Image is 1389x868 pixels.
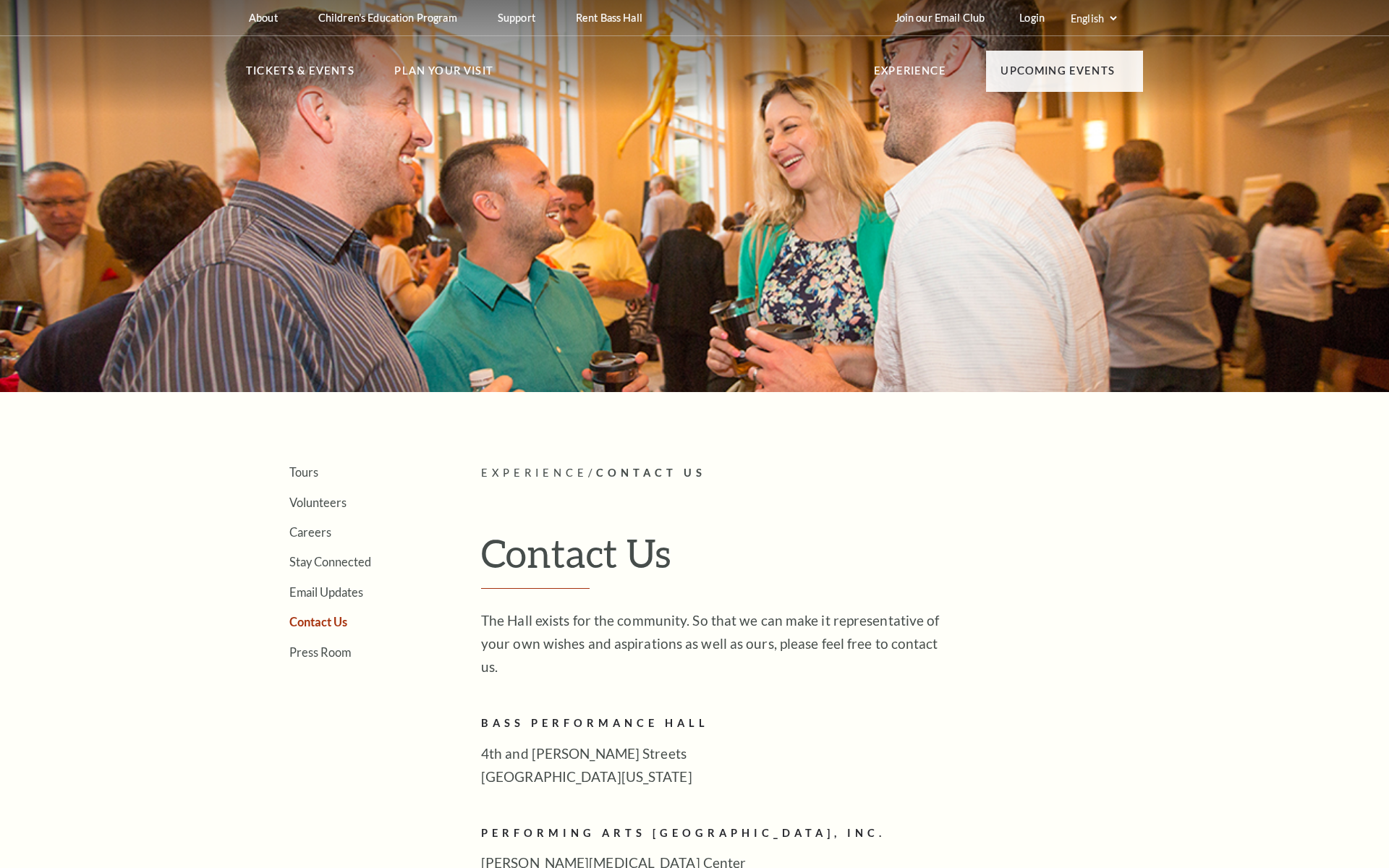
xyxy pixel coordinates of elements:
[498,12,535,24] p: Support
[481,464,1143,482] p: /
[246,62,354,88] p: Tickets & Events
[596,467,706,479] span: Contact Us
[481,609,951,678] p: The Hall exists for the community. So that we can make it representative of your own wishes and a...
[576,12,642,24] p: Rent Bass Hall
[481,529,1143,589] h1: Contact Us
[481,825,951,843] h2: Performing Arts [GEOGRAPHIC_DATA], Inc.
[481,467,588,479] span: Experience
[874,62,946,88] p: Experience
[289,645,351,659] a: Press Room
[249,12,278,24] p: About
[289,465,318,479] a: Tours
[289,495,347,509] a: Volunteers
[481,742,951,788] p: 4th and [PERSON_NAME] Streets [GEOGRAPHIC_DATA][US_STATE]
[394,62,493,88] p: Plan Your Visit
[289,615,347,629] a: Contact Us
[1068,12,1119,25] select: Select:
[289,525,331,539] a: Careers
[289,585,363,599] a: Email Updates
[1001,62,1115,88] p: Upcoming Events
[289,555,371,569] a: Stay Connected
[318,12,457,24] p: Children's Education Program
[481,715,951,733] h2: Bass Performance Hall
